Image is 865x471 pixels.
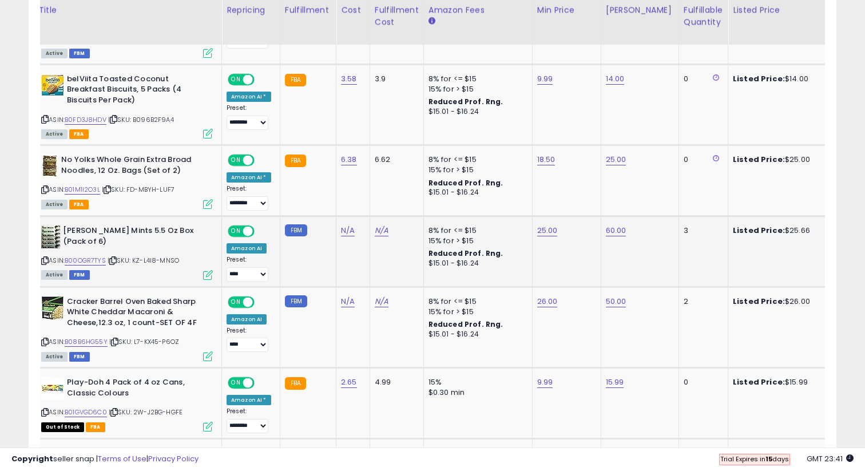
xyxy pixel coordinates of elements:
[227,256,271,282] div: Preset:
[428,296,523,307] div: 8% for <= $15
[428,107,523,117] div: $15.01 - $16.24
[65,185,100,195] a: B01M1I2O3L
[227,407,271,433] div: Preset:
[41,225,60,248] img: 515WGK-QGgL._SL40_.jpg
[148,453,199,464] a: Privacy Policy
[227,327,271,353] div: Preset:
[537,296,558,307] a: 26.00
[684,4,723,28] div: Fulfillable Quantity
[428,84,523,94] div: 15% for > $15
[41,377,213,430] div: ASIN:
[229,378,243,388] span: ON
[227,4,275,16] div: Repricing
[227,395,271,405] div: Amazon AI *
[341,225,355,236] a: N/A
[41,225,213,279] div: ASIN:
[428,319,503,329] b: Reduced Prof. Rng.
[41,49,68,58] span: All listings currently available for purchase on Amazon
[428,248,503,258] b: Reduced Prof. Rng.
[684,74,719,84] div: 0
[11,454,199,465] div: seller snap | |
[765,454,772,464] b: 15
[41,129,68,139] span: All listings currently available for purchase on Amazon
[733,74,828,84] div: $14.00
[428,97,503,106] b: Reduced Prof. Rng.
[98,453,146,464] a: Terms of Use
[733,225,828,236] div: $25.66
[11,453,53,464] strong: Copyright
[41,200,68,209] span: All listings currently available for purchase on Amazon
[537,377,553,388] a: 9.99
[86,422,105,432] span: FBA
[807,453,854,464] span: 2025-08-17 23:41 GMT
[341,296,355,307] a: N/A
[341,4,365,16] div: Cost
[63,225,202,250] b: [PERSON_NAME] Mints 5.5 Oz Box (Pack of 6)
[253,156,271,165] span: OFF
[537,154,555,165] a: 18.50
[109,407,182,417] span: | SKU: 2W-J2BG-HGFE
[41,422,84,432] span: All listings that are currently out of stock and unavailable for purchase on Amazon
[67,74,206,109] b: belViita Toasted Coconut Breakfast Biscuits, 5 Packs (4 Biscuits Per Pack)
[428,155,523,165] div: 8% for <= $15
[606,73,625,85] a: 14.00
[733,377,828,387] div: $15.99
[606,154,626,165] a: 25.00
[341,154,357,165] a: 6.38
[109,337,179,346] span: | SKU: L7-KX45-P6OZ
[428,330,523,339] div: $15.01 - $16.24
[428,259,523,268] div: $15.01 - $16.24
[67,377,206,401] b: Play-Doh 4 Pack of 4 oz Cans, Classic Colours
[428,16,435,26] small: Amazon Fees.
[65,407,107,417] a: B01GVGD6C0
[375,155,415,165] div: 6.62
[684,296,719,307] div: 2
[341,73,357,85] a: 3.58
[733,155,828,165] div: $25.00
[65,256,106,266] a: B00OGR7TYS
[41,155,58,177] img: 512v8YebCwL._SL40_.jpg
[41,270,68,280] span: All listings currently available for purchase on Amazon
[65,115,106,125] a: B0FD3J8HDV
[720,454,789,464] span: Trial Expires in days
[108,256,179,265] span: | SKU: KZ-L4I8-MNSO
[375,4,419,28] div: Fulfillment Cost
[733,4,832,16] div: Listed Price
[606,377,624,388] a: 15.99
[375,296,388,307] a: N/A
[61,155,200,179] b: No Yolks Whole Grain Extra Broad Noodles, 12 Oz. Bags (Set of 2)
[67,296,206,331] b: Cracker Barrel Oven Baked Sharp White Cheddar Macaroni & Cheese,12.3 oz, 1 count-SET OF 4F
[684,155,719,165] div: 0
[102,185,174,194] span: | SKU: FD-MBYH-LUF7
[229,156,243,165] span: ON
[285,74,306,86] small: FBA
[285,224,307,236] small: FBM
[41,377,64,400] img: 417rdc8p6gL._SL40_.jpg
[227,172,271,183] div: Amazon AI *
[285,295,307,307] small: FBM
[227,92,271,102] div: Amazon AI *
[733,296,828,307] div: $26.00
[733,225,785,236] b: Listed Price:
[41,296,64,319] img: 51780tktheL._SL40_.jpg
[285,4,331,16] div: Fulfillment
[227,104,271,130] div: Preset:
[41,74,64,97] img: 5115p7vBGkL._SL40_.jpg
[253,378,271,388] span: OFF
[606,296,626,307] a: 50.00
[733,154,785,165] b: Listed Price:
[375,377,415,387] div: 4.99
[428,74,523,84] div: 8% for <= $15
[375,225,388,236] a: N/A
[341,377,357,388] a: 2.65
[733,296,785,307] b: Listed Price:
[229,297,243,307] span: ON
[537,225,558,236] a: 25.00
[253,297,271,307] span: OFF
[428,188,523,197] div: $15.01 - $16.24
[229,74,243,84] span: ON
[428,178,503,188] b: Reduced Prof. Rng.
[69,129,89,139] span: FBA
[41,352,68,362] span: All listings currently available for purchase on Amazon
[285,377,306,390] small: FBA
